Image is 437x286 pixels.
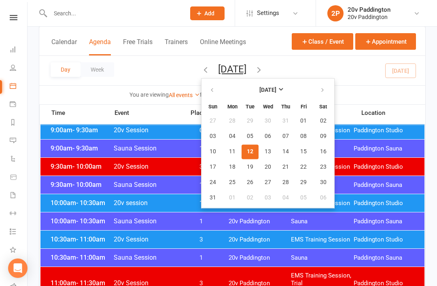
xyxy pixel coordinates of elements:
button: Trainers [165,38,188,55]
span: 20v Session [113,163,180,170]
span: 21 [282,164,289,170]
span: Paddington Studio [354,163,416,171]
span: 03 [210,133,216,140]
span: 02 [247,195,253,201]
span: 15 [300,148,307,155]
span: 26 [247,179,253,186]
span: 06 [320,195,327,201]
button: 28 [224,114,241,128]
button: 24 [202,175,223,190]
span: - 11:00am [76,235,105,243]
span: 14 [282,148,289,155]
button: 03 [202,129,223,144]
span: 17 [210,164,216,170]
span: 01 [229,195,235,201]
span: 03 [265,195,271,201]
div: 20v Paddington [348,13,390,21]
span: Sauna Session [113,254,180,261]
span: 09 [320,133,327,140]
strong: for [200,91,207,98]
button: 21 [277,160,294,174]
span: 1 [180,199,223,207]
a: Product Sales [10,169,28,187]
span: - 10:00am [72,163,102,170]
span: 11 [229,148,235,155]
a: All events [169,92,200,98]
button: 22 [295,160,312,174]
span: Sauna Session [113,181,180,189]
button: 26 [242,175,259,190]
button: 11 [224,144,241,159]
span: 24 [210,179,216,186]
span: 07 [282,133,289,140]
button: 30 [313,175,333,190]
span: 9:00am [49,144,113,152]
span: 3 [180,163,223,171]
button: 31 [277,114,294,128]
span: 20 [265,164,271,170]
span: 20v Paddington [229,236,291,244]
span: 27 [265,179,271,186]
span: Paddington Studio [354,236,416,244]
button: 19 [242,160,259,174]
span: 10:30am [49,235,113,243]
button: 29 [242,114,259,128]
a: Reports [10,114,28,132]
span: 20v Paddington [229,254,291,262]
span: 9:00am [49,126,113,134]
span: Sauna Session [113,144,180,152]
small: Tuesday [246,104,255,110]
button: Calendar [51,38,77,55]
span: 13 [265,148,271,155]
div: 2P [327,5,344,21]
span: 16 [320,148,327,155]
span: 1 [180,181,223,189]
button: 09 [313,129,333,144]
input: Search... [48,8,180,19]
span: Paddington Sauna [354,254,416,262]
span: 19 [247,164,253,170]
button: 01 [295,114,312,128]
span: 10:30am [49,254,113,261]
button: 27 [202,114,223,128]
small: Sunday [208,104,217,110]
button: 17 [202,160,223,174]
small: Saturday [319,104,327,110]
button: 30 [259,114,276,128]
span: - 11:00am [76,254,105,261]
button: 06 [259,129,276,144]
small: Monday [227,104,238,110]
span: 1 [180,145,223,153]
button: 04 [277,191,294,205]
button: 05 [242,129,259,144]
span: 29 [247,118,253,124]
span: 10 [210,148,216,155]
span: Paddington Sauna [354,145,416,153]
button: [DATE] [218,64,246,75]
span: 1 [180,254,223,262]
span: 28 [282,179,289,186]
span: Add [204,10,214,17]
span: Paddington Sauna [354,218,416,225]
span: Sauna [291,254,354,262]
small: Friday [301,104,307,110]
small: Thursday [281,104,290,110]
button: 02 [313,114,333,128]
span: Paddington Studio [354,127,416,134]
button: 23 [313,160,333,174]
span: 20v session [113,199,180,207]
span: Sauna Session [113,217,180,225]
div: Open Intercom Messenger [8,258,28,278]
button: 07 [277,129,294,144]
span: EMS Training Session [291,236,354,244]
div: 20v Paddington [348,6,390,13]
span: 0 [180,127,223,134]
span: 23 [320,164,327,170]
span: 30 [320,179,327,186]
span: 30 [265,118,271,124]
button: 03 [259,191,276,205]
button: 06 [313,191,333,205]
button: 16 [313,144,333,159]
button: 08 [295,129,312,144]
span: - 10:00am [72,181,102,189]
